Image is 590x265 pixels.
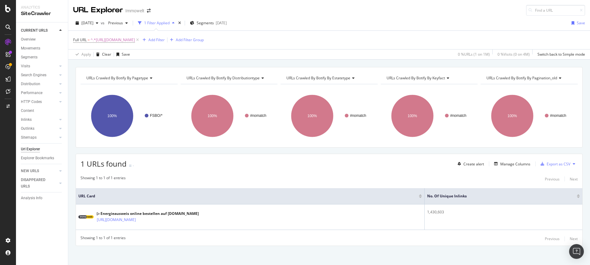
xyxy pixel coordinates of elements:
[21,81,40,87] div: Distribution
[73,49,91,59] button: Apply
[387,75,445,81] span: URLs Crawled By Botify By keyfact
[216,20,227,26] div: [DATE]
[508,114,517,118] text: 100%
[21,117,32,123] div: Inlinks
[350,113,366,118] text: #nomatch
[538,159,570,169] button: Export as CSV
[486,75,557,81] span: URLs Crawled By Botify By pagination_old
[281,89,377,143] div: A chart.
[94,49,111,59] button: Clear
[21,54,64,61] a: Segments
[81,89,177,143] svg: A chart.
[458,52,490,57] div: 0 % URLs ( 1 on 1M )
[21,5,63,10] div: Analytics
[535,49,585,59] button: Switch back to Simple mode
[381,89,477,143] svg: A chart.
[81,20,93,26] span: 2025 Aug. 8th
[577,20,585,26] div: Save
[176,37,204,42] div: Add Filter Group
[570,175,578,183] button: Next
[21,27,48,34] div: CURRENT URLS
[78,193,417,199] span: URL Card
[150,113,163,118] text: FSBO/*
[21,168,57,174] a: NEW URLS
[81,159,127,169] span: 1 URLs found
[463,161,484,167] div: Create alert
[570,176,578,182] div: Next
[545,236,560,241] div: Previous
[207,114,217,118] text: 100%
[21,90,57,96] a: Performance
[21,10,63,17] div: SiteCrawler
[86,75,148,81] span: URLs Crawled By Botify By pagetype
[177,20,182,26] div: times
[21,195,42,201] div: Analysis Info
[81,235,126,243] div: Showing 1 to 1 of 1 entries
[185,73,272,83] h4: URLs Crawled By Botify By distributiontype
[21,146,40,152] div: Url Explorer
[21,177,57,190] a: DISAPPEARED URLS
[498,52,530,57] div: 0 % Visits ( 0 on 4M )
[526,5,585,16] input: Find a URL
[21,63,30,69] div: Visits
[88,37,90,42] span: =
[147,9,151,13] div: arrow-right-arrow-left
[73,18,101,28] button: [DATE]
[427,193,568,199] span: No. of Unique Inlinks
[286,75,350,81] span: URLs Crawled By Botify By estatetype
[407,114,417,118] text: 100%
[570,235,578,243] button: Next
[21,195,64,201] a: Analysis Info
[73,37,87,42] span: Full URL
[492,160,530,168] button: Manage Columns
[21,146,64,152] a: Url Explorer
[140,36,165,44] button: Add Filter
[85,73,172,83] h4: URLs Crawled By Botify By pagetype
[285,73,372,83] h4: URLs Crawled By Botify By estatetype
[197,20,214,26] span: Segments
[133,163,134,168] div: -
[73,5,123,15] div: URL Explorer
[481,89,577,143] svg: A chart.
[427,209,580,215] div: 1,430,603
[187,18,229,28] button: Segments[DATE]
[21,134,37,141] div: Sitemaps
[21,99,57,105] a: HTTP Codes
[21,177,52,190] div: DISAPPEARED URLS
[550,113,566,118] text: #nomatch
[106,20,123,26] span: Previous
[21,134,57,141] a: Sitemaps
[537,52,585,57] div: Switch back to Simple mode
[97,211,199,216] div: ▷ Energieausweis online bestellen auf [DOMAIN_NAME]​
[129,165,132,167] img: Equal
[108,114,117,118] text: 100%
[450,113,466,118] text: #nomatch
[122,52,130,57] div: Save
[148,37,165,42] div: Add Filter
[385,73,472,83] h4: URLs Crawled By Botify By keyfact
[136,18,177,28] button: 1 Filter Applied
[101,20,106,26] span: vs
[21,155,64,161] a: Explorer Bookmarks
[21,27,57,34] a: CURRENT URLS
[570,236,578,241] div: Next
[569,244,584,259] div: Open Intercom Messenger
[21,63,57,69] a: Visits
[547,161,570,167] div: Export as CSV
[78,213,94,221] img: main image
[114,49,130,59] button: Save
[106,18,130,28] button: Previous
[21,117,57,123] a: Inlinks
[181,89,277,143] svg: A chart.
[21,72,57,78] a: Search Engines
[545,235,560,243] button: Previous
[21,108,64,114] a: Content
[91,36,135,44] span: ^.*[URL][DOMAIN_NAME]
[21,81,57,87] a: Distribution
[21,155,54,161] div: Explorer Bookmarks
[187,75,260,81] span: URLs Crawled By Botify By distributiontype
